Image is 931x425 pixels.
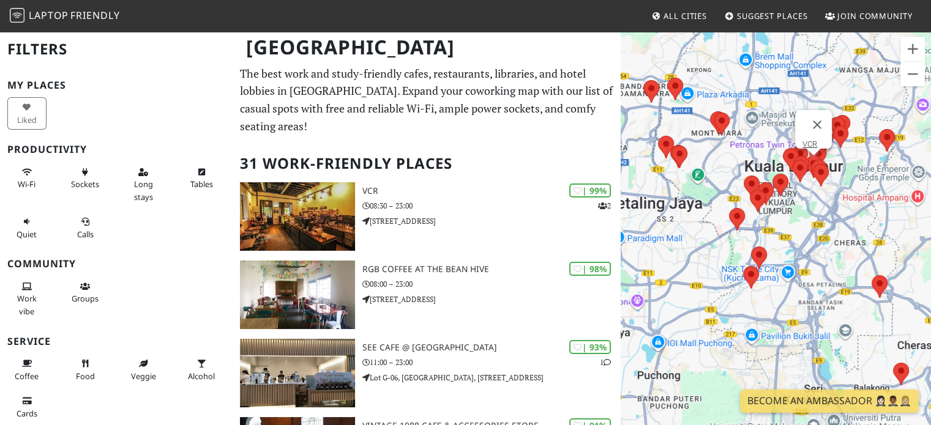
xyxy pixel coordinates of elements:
h3: See Cafe @ [GEOGRAPHIC_DATA] [362,342,621,353]
img: RGB Coffee at the Bean Hive [240,261,354,329]
span: Join Community [837,10,913,21]
span: Power sockets [71,179,99,190]
a: VCR [802,139,817,149]
h2: Filters [7,31,225,68]
button: Groups [65,276,105,309]
a: RGB Coffee at the Bean Hive | 98% RGB Coffee at the Bean Hive 08:00 – 23:00 [STREET_ADDRESS] [233,261,621,329]
a: Suggest Places [720,5,813,27]
a: See Cafe @ Arcoris Mont Kiara | 93% 1 See Cafe @ [GEOGRAPHIC_DATA] 11:00 – 23:00 Lot G-06, [GEOGR... [233,339,621,407]
p: 08:30 – 23:00 [362,200,621,212]
button: Tables [182,162,221,194]
span: Veggie [131,371,156,382]
button: Work vibe [7,276,47,321]
a: VCR | 99% 2 VCR 08:30 – 23:00 [STREET_ADDRESS] [233,182,621,251]
span: Food [76,371,95,382]
h1: [GEOGRAPHIC_DATA] [236,31,618,64]
h3: Service [7,336,225,347]
span: Friendly [70,9,119,22]
h3: My Places [7,79,225,91]
span: Stable Wi-Fi [18,179,36,190]
button: Calls [65,212,105,244]
h3: RGB Coffee at the Bean Hive [362,264,621,275]
span: Credit cards [17,408,37,419]
img: LaptopFriendly [10,8,24,23]
button: Sockets [65,162,105,194]
a: All Cities [646,5,712,27]
button: Food [65,353,105,386]
p: Lot G-06, [GEOGRAPHIC_DATA], [STREET_ADDRESS] [362,372,621,383]
span: Video/audio calls [77,229,94,240]
span: Quiet [17,229,37,240]
img: See Cafe @ Arcoris Mont Kiara [240,339,354,407]
div: | 99% [569,183,611,198]
h3: VCR [362,186,621,196]
p: [STREET_ADDRESS] [362,294,621,305]
p: The best work and study-friendly cafes, restaurants, libraries, and hotel lobbies in [GEOGRAPHIC_... [240,65,613,135]
button: Quiet [7,212,47,244]
span: Long stays [134,179,153,202]
button: Zoom out [900,62,925,86]
h2: 31 Work-Friendly Places [240,145,613,182]
div: | 93% [569,340,611,354]
h3: Productivity [7,144,225,155]
button: Zoom in [900,37,925,61]
span: Work-friendly tables [190,179,213,190]
p: 08:00 – 23:00 [362,278,621,290]
img: VCR [240,182,354,251]
span: People working [17,293,37,316]
button: Alcohol [182,353,221,386]
span: All Cities [664,10,707,21]
button: Long stays [124,162,163,207]
button: Wi-Fi [7,162,47,194]
span: Alcohol [188,371,215,382]
p: 11:00 – 23:00 [362,357,621,368]
h3: Community [7,258,225,270]
button: Close [802,110,832,139]
a: Become an Ambassador 🤵🏻‍♀️🤵🏾‍♂️🤵🏼‍♀️ [740,390,919,413]
span: Group tables [72,293,99,304]
button: Veggie [124,353,163,386]
a: Join Community [820,5,918,27]
p: 2 [598,200,611,212]
a: LaptopFriendly LaptopFriendly [10,6,120,27]
button: Cards [7,391,47,423]
p: [STREET_ADDRESS] [362,215,621,227]
span: Coffee [15,371,39,382]
p: 1 [600,357,611,368]
span: Laptop [29,9,69,22]
span: Suggest Places [737,10,808,21]
button: Coffee [7,353,47,386]
div: | 98% [569,262,611,276]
